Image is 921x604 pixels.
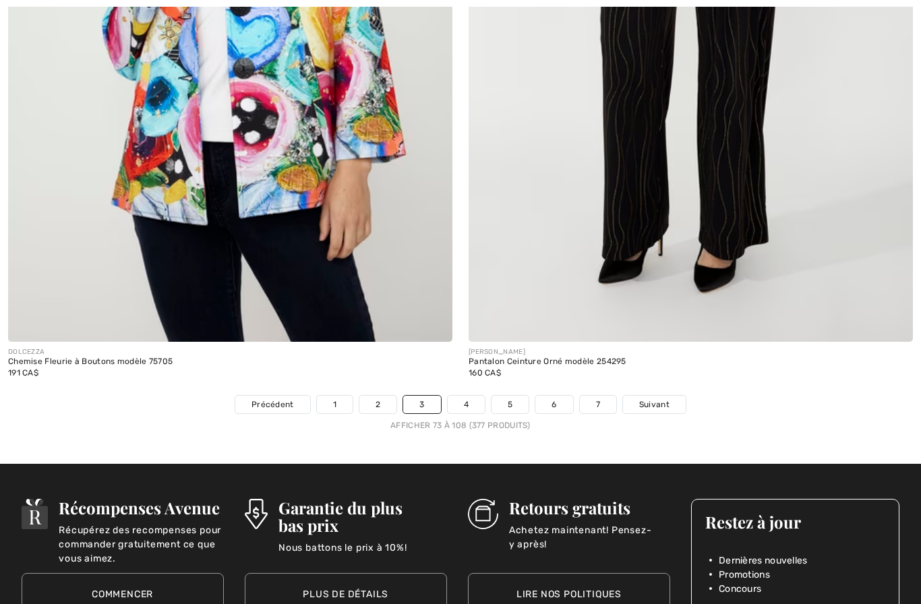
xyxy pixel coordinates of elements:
p: Nous battons le prix à 10%! [278,541,447,568]
span: Précédent [251,398,294,411]
a: Suivant [623,396,686,413]
a: 5 [492,396,529,413]
h3: Restez à jour [705,513,886,531]
p: Récupérez des recompenses pour commander gratuitement ce que vous aimez. [59,523,223,550]
a: 7 [580,396,616,413]
span: Suivant [639,398,670,411]
a: 1 [317,396,353,413]
div: DOLCEZZA [8,347,173,357]
a: 3 [403,396,440,413]
h3: Récompenses Avenue [59,499,223,516]
span: 160 CA$ [469,368,501,377]
img: Récompenses Avenue [22,499,49,529]
img: Garantie du plus bas prix [245,499,268,529]
span: Promotions [719,568,770,582]
p: Achetez maintenant! Pensez-y après! [509,523,670,550]
span: Concours [719,582,761,596]
span: Dernières nouvelles [719,553,808,568]
h3: Garantie du plus bas prix [278,499,447,534]
img: Retours gratuits [468,499,498,529]
a: Précédent [235,396,310,413]
div: Chemise Fleurie à Boutons modèle 75705 [8,357,173,367]
h3: Retours gratuits [509,499,670,516]
a: 4 [448,396,485,413]
div: [PERSON_NAME] [469,347,626,357]
span: 191 CA$ [8,368,38,377]
div: Pantalon Ceinture Orné modèle 254295 [469,357,626,367]
a: 6 [535,396,572,413]
a: 2 [359,396,396,413]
